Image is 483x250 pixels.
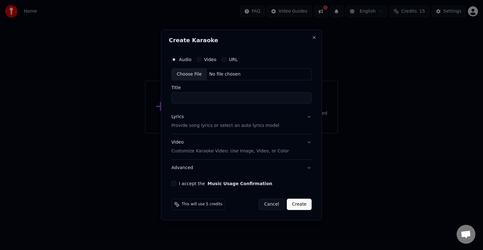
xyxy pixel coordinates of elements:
span: This will use 5 credits [182,202,222,207]
p: Customize Karaoke Video: Use Image, Video, or Color [171,148,289,154]
p: Provide song lyrics or select an auto lyrics model [171,122,279,129]
label: Video [204,57,216,62]
button: Create [287,199,312,210]
h2: Create Karaoke [169,37,314,43]
div: Video [171,139,289,154]
button: LyricsProvide song lyrics or select an auto lyrics model [171,109,312,134]
label: Title [171,85,312,90]
div: Lyrics [171,114,184,120]
label: URL [229,57,238,62]
button: VideoCustomize Karaoke Video: Use Image, Video, or Color [171,134,312,159]
div: Choose File [172,69,207,80]
label: Audio [179,57,192,62]
button: Cancel [259,199,284,210]
button: Advanced [171,160,312,176]
div: No file chosen [207,71,243,77]
label: I accept the [179,181,272,186]
button: I accept the [208,181,272,186]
